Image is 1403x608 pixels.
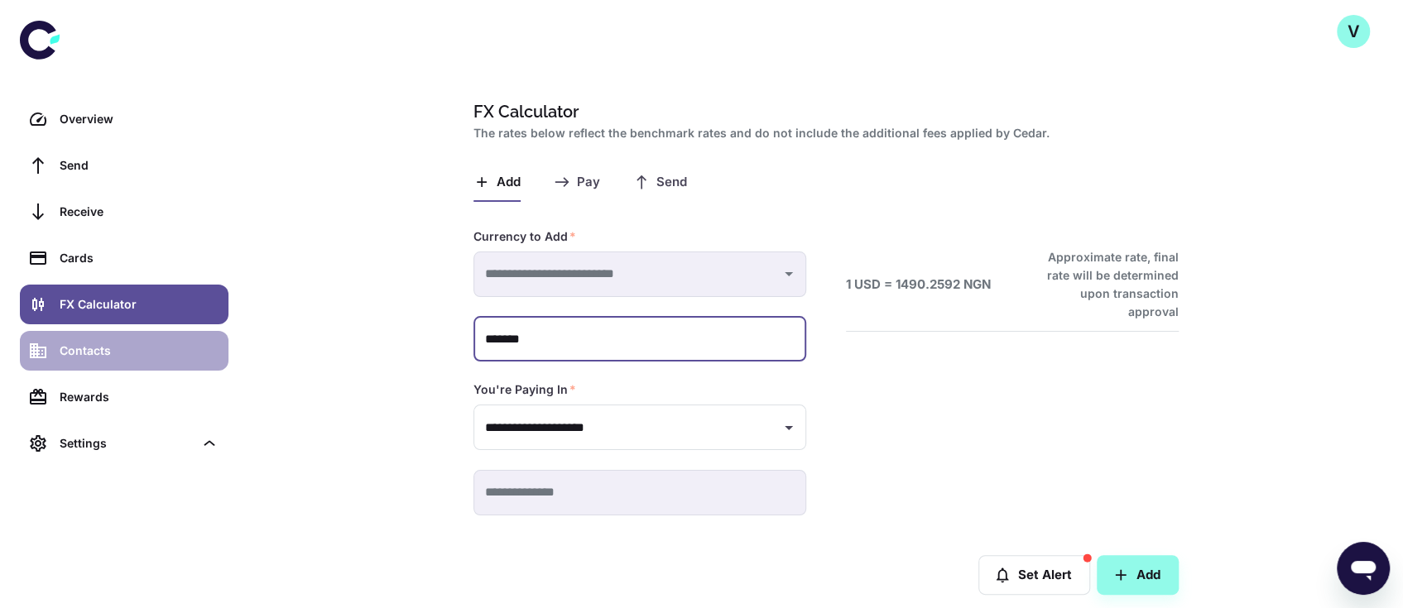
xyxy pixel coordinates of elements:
[60,203,219,221] div: Receive
[20,377,228,417] a: Rewards
[1097,555,1179,595] button: Add
[777,416,800,439] button: Open
[20,424,228,463] div: Settings
[60,342,219,360] div: Contacts
[978,555,1090,595] button: Set Alert
[60,295,219,314] div: FX Calculator
[473,228,576,245] label: Currency to Add
[60,434,194,452] div: Settings
[20,99,228,139] a: Overview
[473,99,1172,124] h1: FX Calculator
[20,192,228,232] a: Receive
[20,331,228,371] a: Contacts
[846,275,991,294] h6: 1 USD = 1490.2592 NGN
[20,285,228,324] a: FX Calculator
[60,388,219,406] div: Rewards
[1337,542,1390,595] iframe: Button to launch messaging window
[20,238,228,278] a: Cards
[1337,15,1370,48] button: V
[20,146,228,185] a: Send
[60,110,219,128] div: Overview
[497,175,521,190] span: Add
[60,156,219,175] div: Send
[60,249,219,267] div: Cards
[577,175,600,190] span: Pay
[473,124,1172,142] h2: The rates below reflect the benchmark rates and do not include the additional fees applied by Cedar.
[656,175,687,190] span: Send
[473,381,576,398] label: You're Paying In
[1029,248,1179,321] h6: Approximate rate, final rate will be determined upon transaction approval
